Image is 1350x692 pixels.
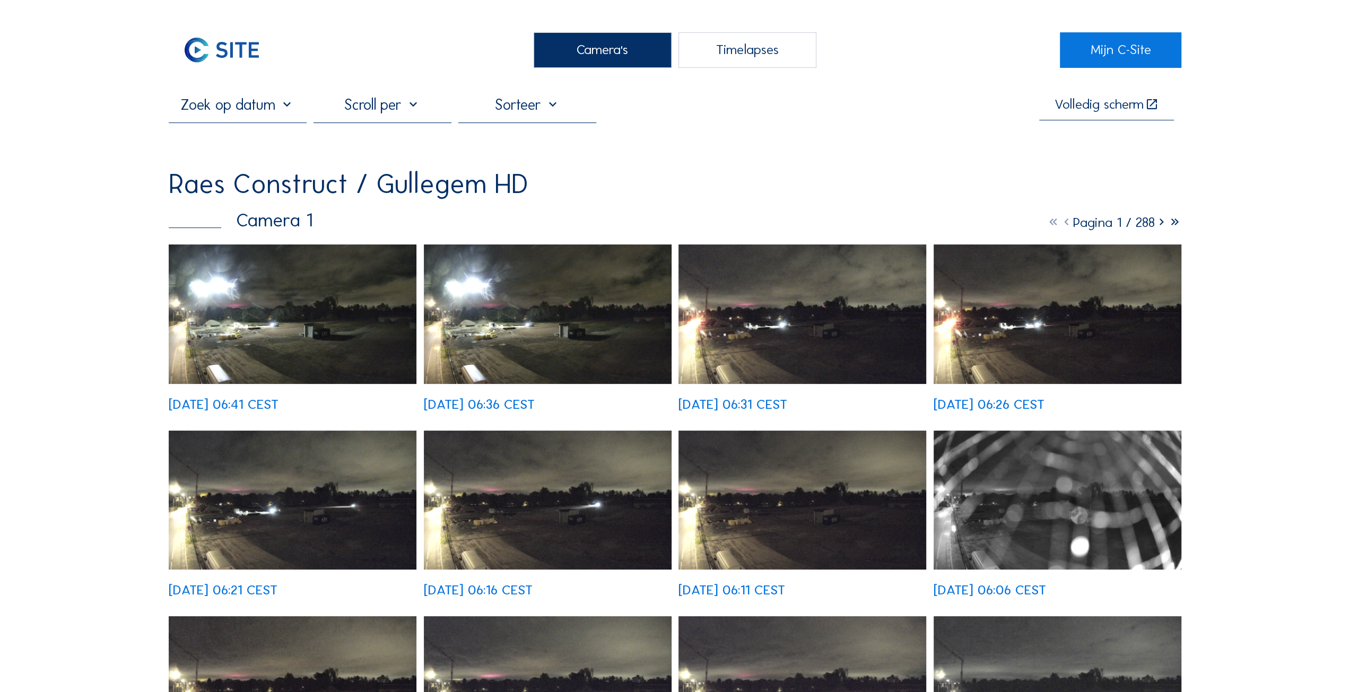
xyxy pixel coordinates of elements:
div: Camera 1 [169,211,312,230]
img: image_53808971 [934,244,1181,384]
div: [DATE] 06:16 CEST [424,583,533,597]
div: [DATE] 06:36 CEST [424,398,535,411]
div: Camera's [534,32,672,68]
div: [DATE] 06:21 CEST [169,583,277,597]
div: [DATE] 06:06 CEST [934,583,1046,597]
span: Pagina 1 / 288 [1073,214,1155,231]
div: [DATE] 06:41 CEST [169,398,278,411]
img: image_53809117 [678,244,926,384]
img: image_53809396 [169,244,416,384]
img: image_53808694 [424,431,672,570]
input: Zoek op datum 󰅀 [169,95,307,113]
img: image_53809244 [424,244,672,384]
div: Raes Construct / Gullegem HD [169,171,528,198]
div: [DATE] 06:31 CEST [678,398,787,411]
img: image_53808401 [934,431,1181,570]
div: [DATE] 06:11 CEST [678,583,785,597]
img: image_53808833 [169,431,416,570]
div: [DATE] 06:26 CEST [934,398,1044,411]
a: C-SITE Logo [169,32,290,68]
img: image_53808549 [678,431,926,570]
div: Timelapses [678,32,816,68]
a: Mijn C-Site [1060,32,1181,68]
div: Volledig scherm [1055,98,1144,111]
img: C-SITE Logo [169,32,275,68]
